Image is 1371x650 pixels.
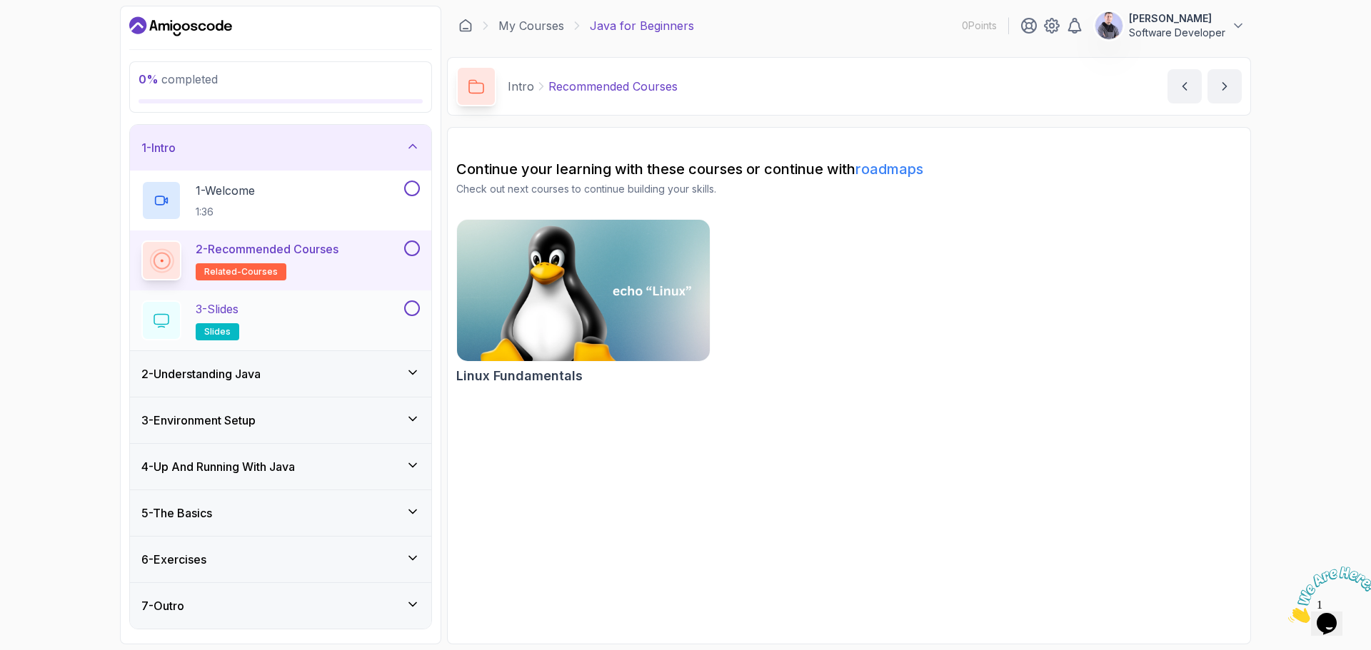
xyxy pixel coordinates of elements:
p: 1 - Welcome [196,182,255,199]
h3: 1 - Intro [141,139,176,156]
button: 3-Environment Setup [130,397,431,443]
button: 5-The Basics [130,490,431,536]
h3: 4 - Up And Running With Java [141,458,295,475]
p: 2 - Recommended Courses [196,240,338,258]
span: completed [139,72,218,86]
p: Intro [508,78,534,95]
h3: 2 - Understanding Java [141,365,261,382]
button: 1-Intro [130,125,431,171]
p: 3 - Slides [196,300,238,318]
p: 1:36 [196,205,255,219]
h3: 5 - The Basics [141,504,212,522]
p: Check out next courses to continue building your skills. [456,182,1242,196]
a: Linux Fundamentals cardLinux Fundamentals [456,219,710,386]
a: Dashboard [129,15,232,38]
button: 1-Welcome1:36 [141,181,420,220]
span: 0 % [139,72,159,86]
p: Software Developer [1129,26,1225,40]
h2: Linux Fundamentals [456,366,583,386]
button: 2-Understanding Java [130,351,431,397]
p: [PERSON_NAME] [1129,11,1225,26]
button: 4-Up And Running With Java [130,444,431,489]
h3: 6 - Exercises [141,551,206,568]
p: Java for Beginners [590,17,694,34]
p: 0 Points [962,19,997,33]
button: 6-Exercises [130,537,431,582]
img: user profile image [1095,12,1123,39]
span: related-courses [204,266,278,278]
iframe: chat widget [1282,561,1371,629]
a: Dashboard [458,19,473,33]
span: slides [204,326,231,337]
img: Chat attention grabber [6,6,94,62]
h3: 7 - Outro [141,597,184,614]
a: roadmaps [855,161,923,178]
button: previous content [1167,69,1202,103]
a: My Courses [498,17,564,34]
h3: 3 - Environment Setup [141,412,256,429]
span: 1 [6,6,11,18]
button: user profile image[PERSON_NAME]Software Developer [1095,11,1245,40]
p: Recommended Courses [548,78,678,95]
img: Linux Fundamentals card [457,220,710,361]
button: 2-Recommended Coursesrelated-courses [141,240,420,280]
h2: Continue your learning with these courses or continue with [456,159,1242,179]
button: 7-Outro [130,583,431,629]
button: 3-Slidesslides [141,300,420,340]
button: next content [1207,69,1242,103]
